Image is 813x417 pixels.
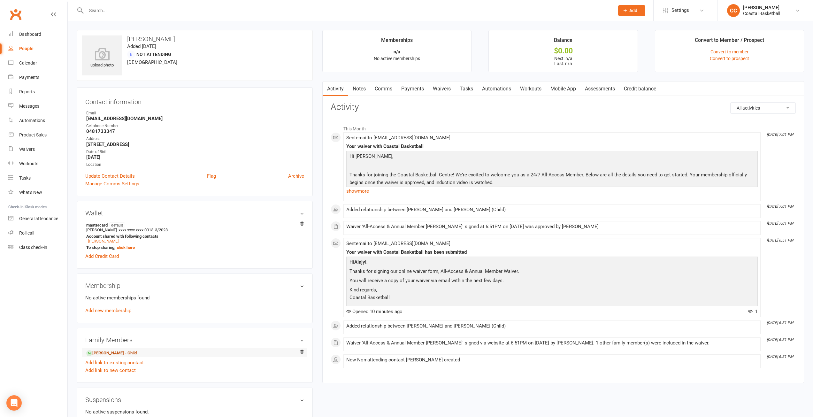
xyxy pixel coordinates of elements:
div: Waiver 'All-Access & Annual Member [PERSON_NAME]' signed via website at 6:51PM on [DATE] by [PERS... [346,340,758,346]
div: Date of Birth [86,149,304,155]
a: Add new membership [85,308,131,313]
i: [DATE] 6:51 PM [767,238,793,243]
a: Credit balance [619,81,661,96]
h3: Activity [331,102,796,112]
a: General attendance kiosk mode [8,212,67,226]
a: What's New [8,185,67,200]
p: You will receive a copy of your waiver via email within the next few days. [348,277,756,286]
p: Thanks for joining the Coastal Basketball Centre! We’re excited to welcome you as a 24/7 All-Acce... [348,163,756,188]
span: No active memberships [374,56,420,61]
div: Balance [554,36,572,48]
div: Convert to Member / Prospect [695,36,764,48]
a: Manage Comms Settings [85,180,139,188]
li: [PERSON_NAME] [85,221,304,251]
a: Archive [288,172,304,180]
h3: Suspensions [85,396,304,403]
strong: n/a [394,49,400,54]
p: Hi , [348,258,756,267]
p: Kind regards, Coastal Basketball [348,286,756,303]
div: Class check-in [19,245,47,250]
a: Convert to prospect [710,56,749,61]
div: Your waiver with Coastal Basketball [346,144,758,149]
div: $0.00 [495,48,632,54]
h3: Membership [85,282,304,289]
div: Your waiver with Coastal Basketball has been submitted [346,250,758,255]
strong: [STREET_ADDRESS] [86,142,304,147]
li: This Month [331,122,796,132]
a: People [8,42,67,56]
div: Workouts [19,161,38,166]
strong: [EMAIL_ADDRESS][DOMAIN_NAME] [86,116,304,121]
div: Dashboard [19,32,41,37]
input: Search... [84,6,610,15]
h3: Contact information [85,96,304,105]
div: Tasks [19,175,31,181]
i: [DATE] 6:51 PM [767,337,793,342]
div: Roll call [19,230,34,236]
a: Payments [397,81,428,96]
a: [PERSON_NAME] - Child [86,350,137,357]
h3: Family Members [85,336,304,344]
a: Add link to existing contact [85,359,144,367]
div: Location [86,162,304,168]
a: Roll call [8,226,67,240]
p: Next: n/a Last: n/a [495,56,632,66]
div: What's New [19,190,42,195]
a: Add link to new contact [85,367,136,374]
a: Convert to member [710,49,748,54]
span: Settings [671,3,689,18]
div: Payments [19,75,39,80]
span: 1 [748,309,758,314]
div: Product Sales [19,132,47,137]
div: Added relationship between [PERSON_NAME] and [PERSON_NAME] (Child) [346,323,758,329]
div: Automations [19,118,45,123]
a: Activity [323,81,348,96]
a: Messages [8,99,67,113]
a: show more [346,187,758,196]
a: Waivers [8,142,67,157]
strong: [DATE] [86,154,304,160]
div: Reports [19,89,35,94]
span: Sent email to [EMAIL_ADDRESS][DOMAIN_NAME] [346,135,450,141]
a: Workouts [516,81,546,96]
span: Not Attending [136,52,171,57]
p: No active memberships found [85,294,304,302]
h3: Wallet [85,210,304,217]
span: default [109,222,125,228]
i: [DATE] 7:01 PM [767,204,793,209]
a: Tasks [455,81,478,96]
span: Add [629,8,637,13]
span: [DEMOGRAPHIC_DATA] [127,59,177,65]
button: Add [618,5,645,16]
a: Flag [207,172,216,180]
strong: Ainjyl [354,259,366,265]
i: [DATE] 7:01 PM [767,132,793,137]
strong: mastercard [86,222,301,228]
i: [DATE] 7:01 PM [767,221,793,226]
h3: [PERSON_NAME] [82,35,307,42]
p: Thanks for signing our online waiver form, All-Access & Annual Member Waiver. [348,267,756,277]
span: 3/2028 [155,228,168,232]
div: Messages [19,104,39,109]
a: Product Sales [8,128,67,142]
div: Email [86,110,304,116]
a: Add Credit Card [85,252,119,260]
div: Cellphone Number [86,123,304,129]
a: Assessments [580,81,619,96]
div: Address [86,136,304,142]
div: Open Intercom Messenger [6,395,22,411]
div: Calendar [19,60,37,66]
a: Update Contact Details [85,172,135,180]
a: [PERSON_NAME] [88,239,119,243]
div: CC [727,4,740,17]
a: Automations [8,113,67,128]
p: No active suspensions found. [85,408,304,416]
a: Mobile App [546,81,580,96]
a: Payments [8,70,67,85]
span: Opened 10 minutes ago [346,309,403,314]
div: [PERSON_NAME] [743,5,780,11]
div: Waiver 'All-Access & Annual Member [PERSON_NAME]' signed at 6:51PM on [DATE] was approved by [PER... [346,224,758,229]
time: Added [DATE] [127,43,156,49]
i: [DATE] 6:51 PM [767,320,793,325]
div: Memberships [381,36,413,48]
